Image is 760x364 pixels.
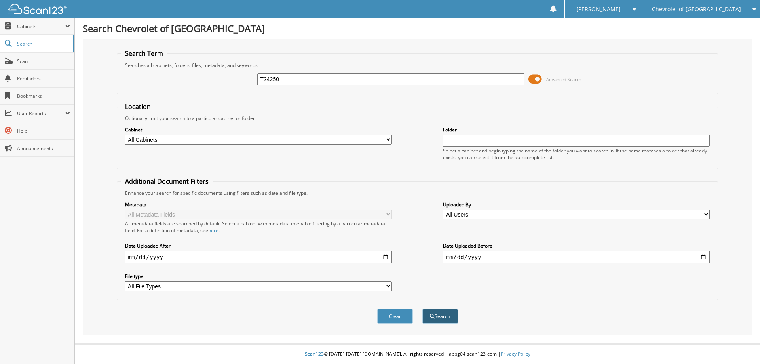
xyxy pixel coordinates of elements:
[305,351,324,357] span: Scan123
[208,227,218,234] a: here
[546,76,581,82] span: Advanced Search
[17,75,70,82] span: Reminders
[576,7,621,11] span: [PERSON_NAME]
[125,126,392,133] label: Cabinet
[121,49,167,58] legend: Search Term
[17,145,70,152] span: Announcements
[125,201,392,208] label: Metadata
[125,242,392,249] label: Date Uploaded After
[422,309,458,324] button: Search
[17,128,70,134] span: Help
[121,177,213,186] legend: Additional Document Filters
[121,62,714,69] div: Searches all cabinets, folders, files, metadata, and keywords
[720,326,760,364] iframe: Chat Widget
[17,93,70,99] span: Bookmarks
[17,58,70,65] span: Scan
[443,242,710,249] label: Date Uploaded Before
[377,309,413,324] button: Clear
[125,251,392,263] input: start
[443,126,710,133] label: Folder
[121,115,714,122] div: Optionally limit your search to a particular cabinet or folder
[443,251,710,263] input: end
[17,23,65,30] span: Cabinets
[17,110,65,117] span: User Reports
[125,220,392,234] div: All metadata fields are searched by default. Select a cabinet with metadata to enable filtering b...
[443,201,710,208] label: Uploaded By
[8,4,67,14] img: scan123-logo-white.svg
[125,273,392,280] label: File type
[75,345,760,364] div: © [DATE]-[DATE] [DOMAIN_NAME]. All rights reserved | appg04-scan123-com |
[83,22,752,35] h1: Search Chevrolet of [GEOGRAPHIC_DATA]
[121,190,714,196] div: Enhance your search for specific documents using filters such as date and file type.
[17,40,69,47] span: Search
[501,351,530,357] a: Privacy Policy
[443,147,710,161] div: Select a cabinet and begin typing the name of the folder you want to search in. If the name match...
[121,102,155,111] legend: Location
[652,7,741,11] span: Chevrolet of [GEOGRAPHIC_DATA]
